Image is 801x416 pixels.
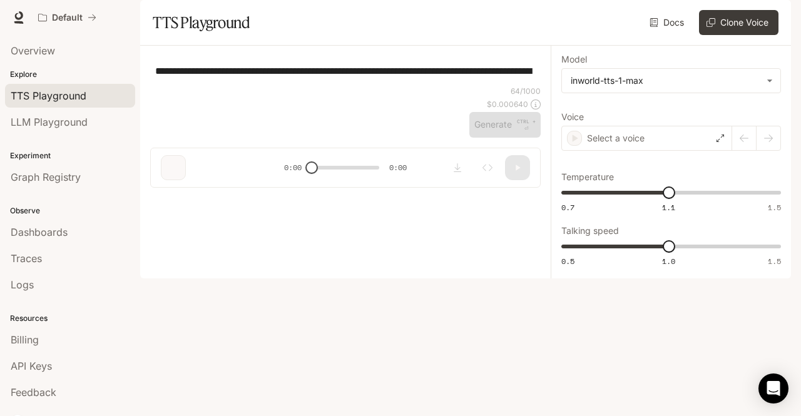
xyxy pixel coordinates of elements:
[587,132,645,145] p: Select a voice
[562,69,780,93] div: inworld-tts-1-max
[511,86,541,96] p: 64 / 1000
[561,55,587,64] p: Model
[52,13,83,23] p: Default
[561,256,574,266] span: 0.5
[662,256,675,266] span: 1.0
[647,10,689,35] a: Docs
[768,202,781,213] span: 1.5
[561,173,614,181] p: Temperature
[758,373,788,403] div: Open Intercom Messenger
[33,5,102,30] button: All workspaces
[571,74,760,87] div: inworld-tts-1-max
[561,202,574,213] span: 0.7
[153,10,250,35] h1: TTS Playground
[487,99,528,109] p: $ 0.000640
[662,202,675,213] span: 1.1
[561,113,584,121] p: Voice
[699,10,778,35] button: Clone Voice
[561,226,619,235] p: Talking speed
[768,256,781,266] span: 1.5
